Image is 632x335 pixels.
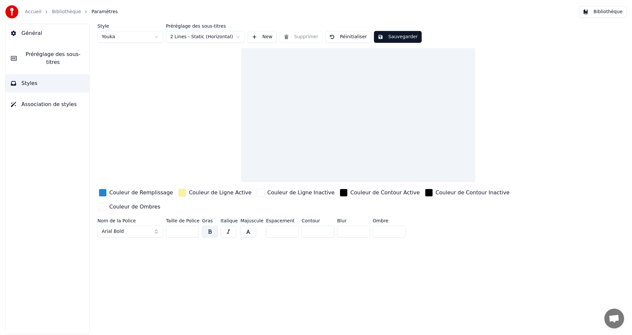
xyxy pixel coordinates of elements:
[424,187,511,198] button: Couleur de Contour Inactive
[21,79,38,87] span: Styles
[97,24,163,28] label: Style
[240,218,263,223] label: Majuscule
[6,74,89,93] button: Styles
[374,31,422,43] button: Sauvegarder
[435,189,510,197] div: Couleur de Contour Inactive
[302,218,334,223] label: Contour
[221,218,238,223] label: Italique
[373,218,406,223] label: Ombre
[25,9,41,15] a: Accueil
[22,50,84,66] span: Préréglage des sous-titres
[337,218,370,223] label: Blur
[25,9,118,15] nav: breadcrumb
[579,6,627,18] button: Bibliothèque
[177,187,253,198] button: Couleur de Ligne Active
[21,100,77,108] span: Association de styles
[325,31,371,43] button: Réinitialiser
[5,5,18,18] img: youka
[189,189,251,197] div: Couleur de Ligne Active
[338,187,421,198] button: Couleur de Contour Active
[21,29,42,37] span: Général
[52,9,81,15] a: Bibliothèque
[166,24,245,28] label: Préréglage des sous-titres
[350,189,420,197] div: Couleur de Contour Active
[166,218,199,223] label: Taille de Police
[109,189,173,197] div: Couleur de Remplissage
[97,202,162,212] button: Couleur de Ombres
[267,189,334,197] div: Couleur de Ligne Inactive
[97,187,174,198] button: Couleur de Remplissage
[6,24,89,42] button: Général
[6,45,89,71] button: Préréglage des sous-titres
[6,95,89,114] button: Association de styles
[604,309,624,328] a: Ouvrir le chat
[266,218,299,223] label: Espacement
[97,218,163,223] label: Nom de la Police
[109,203,160,211] div: Couleur de Ombres
[202,218,218,223] label: Gras
[92,9,118,15] span: Paramètres
[255,187,336,198] button: Couleur de Ligne Inactive
[248,31,277,43] button: New
[102,228,124,235] span: Arial Bold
